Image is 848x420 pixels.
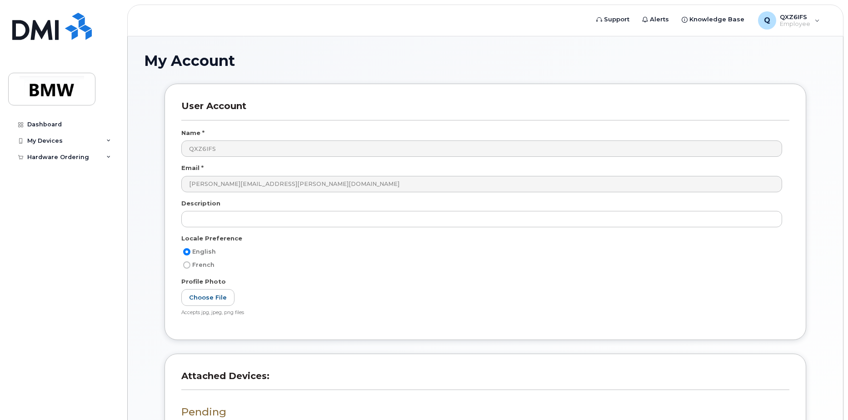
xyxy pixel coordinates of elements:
[181,199,220,208] label: Description
[181,164,204,172] label: Email *
[181,129,205,137] label: Name *
[192,248,216,255] span: English
[181,406,789,418] h3: Pending
[181,310,782,316] div: Accepts jpg, jpeg, png files
[181,100,789,120] h3: User Account
[192,261,214,268] span: French
[181,370,789,390] h3: Attached Devices:
[181,277,226,286] label: Profile Photo
[181,234,242,243] label: Locale Preference
[144,53,827,69] h1: My Account
[181,289,234,306] label: Choose File
[183,248,190,255] input: English
[183,261,190,269] input: French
